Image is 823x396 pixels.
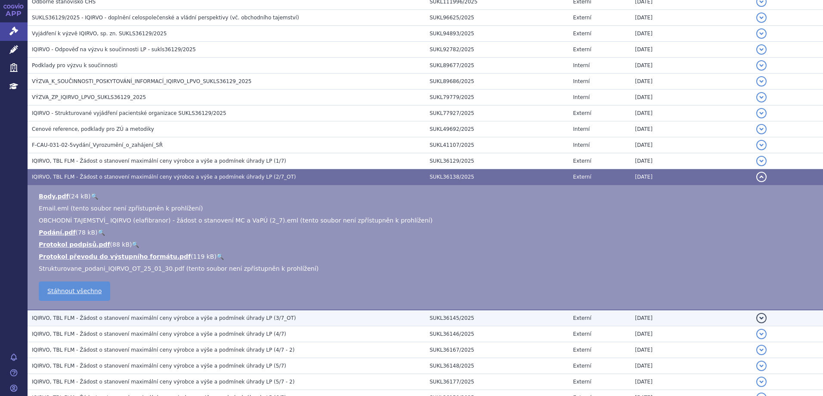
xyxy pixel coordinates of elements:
span: 78 kB [78,229,95,236]
span: IQIRVO, TBL FLM - Žádost o stanovení maximální ceny výrobce a výše a podmínek úhrady LP (4/7 - 2) [32,347,294,353]
span: Interní [573,126,590,132]
li: ( ) [39,252,814,261]
span: IQIRVO, TBL FLM - Žádost o stanovení maximální ceny výrobce a výše a podmínek úhrady LP (1/7) [32,158,286,164]
span: IQIRVO, TBL FLM - Žádost o stanovení maximální ceny výrobce a výše a podmínek úhrady LP (3/7_OT) [32,315,296,321]
button: detail [756,140,767,150]
button: detail [756,172,767,182]
td: SUKL36145/2025 [425,310,569,326]
span: Externí [573,347,591,353]
button: detail [756,108,767,118]
span: IQIRVO, TBL FLM - Žádost o stanovení maximální ceny výrobce a výše a podmínek úhrady LP (4/7) [32,331,286,337]
span: Externí [573,15,591,21]
span: Strukturovane_podani_IQIRVO_OT_25_01_30.pdf (tento soubor není zpřístupněn k prohlížení) [39,265,319,272]
span: Interní [573,142,590,148]
button: detail [756,44,767,55]
td: SUKL36129/2025 [425,153,569,169]
td: SUKL49692/2025 [425,121,569,137]
td: [DATE] [631,121,752,137]
span: VÝZVA_ZP_IQIRVO_LPVO_SUKLS36129_2025 [32,94,146,100]
span: IQIRVO, TBL FLM - Žádost o stanovení maximální ceny výrobce a výše a podmínek úhrady LP (2/7_OT) [32,174,296,180]
td: SUKL36148/2025 [425,358,569,374]
a: Podání.pdf [39,229,76,236]
span: VÝZVA_K_SOUČINNOSTI_POSKYTOVÁNÍ_INFORMACÍ_IQIRVO_LPVO_SUKLS36129_2025 [32,78,252,84]
span: F-CAU-031-02-5vydání_Vyrozumění_o_zahájení_SŘ [32,142,163,148]
span: Interní [573,78,590,84]
span: OBCHODNÍ TAJEMSTVÍ_ IQIRVO (elafibranor) - žádost o stanovení MC a VaPÚ (2_7).eml (tento soubor n... [39,217,433,224]
button: detail [756,28,767,39]
a: Body.pdf [39,193,69,200]
span: Externí [573,31,591,37]
span: Externí [573,331,591,337]
button: detail [756,377,767,387]
a: Stáhnout všechno [39,282,110,301]
a: 🔍 [91,193,98,200]
td: [DATE] [631,42,752,58]
span: Externí [573,46,591,53]
li: ( ) [39,240,814,249]
td: [DATE] [631,310,752,326]
span: Externí [573,158,591,164]
button: detail [756,313,767,323]
button: detail [756,156,767,166]
td: SUKL77927/2025 [425,105,569,121]
a: Protokol podpisů.pdf [39,241,110,248]
td: [DATE] [631,90,752,105]
span: IQIRVO - Strukturované vyjádření pacientské organizace SUKLS36129/2025 [32,110,226,116]
button: detail [756,76,767,87]
a: 🔍 [98,229,105,236]
button: detail [756,361,767,371]
button: detail [756,60,767,71]
span: Externí [573,174,591,180]
td: [DATE] [631,105,752,121]
span: Externí [573,315,591,321]
span: 88 kB [112,241,130,248]
td: [DATE] [631,169,752,185]
td: SUKL79779/2025 [425,90,569,105]
td: [DATE] [631,374,752,390]
td: [DATE] [631,358,752,374]
td: [DATE] [631,10,752,26]
span: IQIRVO, TBL FLM - Žádost o stanovení maximální ceny výrobce a výše a podmínek úhrady LP (5/7) [32,363,286,369]
td: SUKL41107/2025 [425,137,569,153]
td: SUKL36138/2025 [425,169,569,185]
span: Interní [573,62,590,68]
button: detail [756,12,767,23]
td: SUKL36146/2025 [425,326,569,342]
span: IQIRVO - Odpověď na výzvu k součinnosti LP - sukls36129/2025 [32,46,196,53]
td: SUKL96625/2025 [425,10,569,26]
a: Protokol převodu do výstupního formátu.pdf [39,253,191,260]
a: 🔍 [217,253,224,260]
td: SUKL36177/2025 [425,374,569,390]
button: detail [756,92,767,102]
span: Externí [573,110,591,116]
td: [DATE] [631,326,752,342]
span: 119 kB [193,253,214,260]
td: SUKL92782/2025 [425,42,569,58]
td: [DATE] [631,74,752,90]
button: detail [756,329,767,339]
span: Podklady pro výzvu k součinnosti [32,62,118,68]
span: IQIRVO, TBL FLM - Žádost o stanovení maximální ceny výrobce a výše a podmínek úhrady LP (5/7 - 2) [32,379,294,385]
li: ( ) [39,192,814,201]
button: detail [756,124,767,134]
span: Email.eml (tento soubor není zpřístupněn k prohlížení) [39,205,203,212]
a: 🔍 [132,241,139,248]
span: Cenové reference, podklady pro ZÚ a metodiky [32,126,154,132]
td: [DATE] [631,342,752,358]
span: Vyjádření k výzvě IQIRVO, sp. zn. SUKLS36129/2025 [32,31,167,37]
span: Externí [573,379,591,385]
td: [DATE] [631,153,752,169]
td: SUKL36167/2025 [425,342,569,358]
span: Externí [573,363,591,369]
span: SUKLS36129/2025 - IQIRVO - doplnění celospolečenské a vládní perspektivy (vč. obchodního tajemství) [32,15,299,21]
td: SUKL94893/2025 [425,26,569,42]
span: 24 kB [71,193,88,200]
li: ( ) [39,228,814,237]
span: Interní [573,94,590,100]
td: SUKL89677/2025 [425,58,569,74]
button: detail [756,345,767,355]
td: [DATE] [631,26,752,42]
td: [DATE] [631,137,752,153]
td: [DATE] [631,58,752,74]
td: SUKL89686/2025 [425,74,569,90]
